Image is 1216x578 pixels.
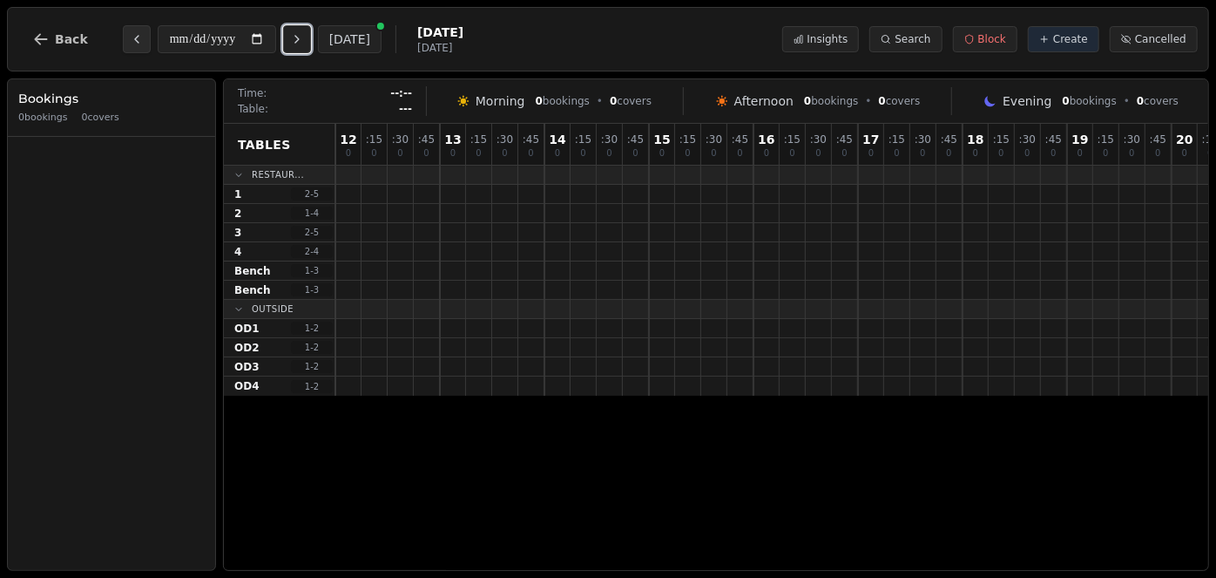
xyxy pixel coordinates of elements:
span: OD1 [234,322,260,336]
span: : 45 [418,134,435,145]
span: 0 [528,149,533,158]
span: 0 [536,95,543,107]
span: 0 [946,149,951,158]
span: OD3 [234,360,260,374]
button: Insights [782,26,860,52]
span: • [597,94,603,108]
span: Restaur... [252,168,304,181]
span: : 15 [993,134,1010,145]
span: : 15 [575,134,591,145]
span: 0 [1024,149,1030,158]
span: : 45 [1045,134,1062,145]
span: covers [1137,94,1179,108]
span: Block [978,32,1006,46]
span: covers [610,94,652,108]
span: 0 [502,149,507,158]
button: Create [1028,26,1099,52]
span: : 15 [888,134,905,145]
span: 0 [610,95,617,107]
span: OD2 [234,341,260,355]
span: : 45 [523,134,539,145]
span: 0 [998,149,1003,158]
span: 12 [340,133,356,146]
button: Next day [283,25,311,53]
button: [DATE] [318,25,382,53]
span: 0 [685,149,690,158]
span: 0 [659,149,665,158]
span: 0 [346,149,351,158]
button: Back [18,18,102,60]
span: bookings [1063,94,1117,108]
span: 0 [868,149,874,158]
span: 18 [967,133,983,146]
span: bookings [536,94,590,108]
button: Block [953,26,1017,52]
span: Evening [1003,92,1051,110]
span: 20 [1176,133,1192,146]
span: 0 [1137,95,1144,107]
span: 1 - 2 [291,360,333,373]
span: --:-- [390,86,412,100]
span: 16 [758,133,774,146]
span: : 15 [366,134,382,145]
span: • [1124,94,1130,108]
span: 0 [1155,149,1160,158]
span: Table: [238,102,268,116]
span: 13 [444,133,461,146]
span: : 30 [915,134,931,145]
span: 0 [1063,95,1070,107]
span: Bench [234,283,270,297]
span: 0 [1078,149,1083,158]
span: 0 [1103,149,1108,158]
span: --- [399,102,412,116]
span: 1 - 3 [291,264,333,277]
span: : 45 [627,134,644,145]
span: 0 [815,149,821,158]
span: 0 [476,149,481,158]
span: 1 - 3 [291,283,333,296]
button: Previous day [123,25,151,53]
span: Insights [807,32,848,46]
span: Bench [234,264,270,278]
span: 1 - 2 [291,322,333,335]
span: Time: [238,86,267,100]
span: 2 - 4 [291,245,333,258]
span: 2 [234,207,241,221]
span: 19 [1071,133,1088,146]
span: 1 - 2 [291,380,333,393]
span: 0 [737,149,742,158]
span: 0 [1050,149,1056,158]
span: 0 [764,149,769,158]
span: : 15 [470,134,487,145]
span: : 30 [1019,134,1036,145]
span: Cancelled [1135,32,1186,46]
span: 1 [234,187,241,201]
span: : 30 [601,134,618,145]
span: Create [1053,32,1088,46]
span: 1 - 2 [291,341,333,354]
span: 4 [234,245,241,259]
span: : 45 [1150,134,1166,145]
span: 0 [580,149,585,158]
h3: Bookings [18,90,205,107]
span: 0 [711,149,716,158]
span: 0 covers [82,111,119,126]
span: Back [55,33,88,45]
span: 0 [894,149,899,158]
span: 0 [450,149,456,158]
span: Outside [252,303,294,316]
span: covers [879,94,921,108]
span: 0 [1129,149,1134,158]
span: Search [895,32,930,46]
button: Cancelled [1110,26,1198,52]
span: 2 - 5 [291,187,333,201]
span: : 30 [497,134,513,145]
span: 0 [879,95,886,107]
span: : 30 [810,134,827,145]
span: : 45 [941,134,957,145]
span: 14 [549,133,565,146]
span: 0 [1182,149,1187,158]
span: 15 [653,133,670,146]
span: 0 [920,149,925,158]
span: : 30 [392,134,409,145]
